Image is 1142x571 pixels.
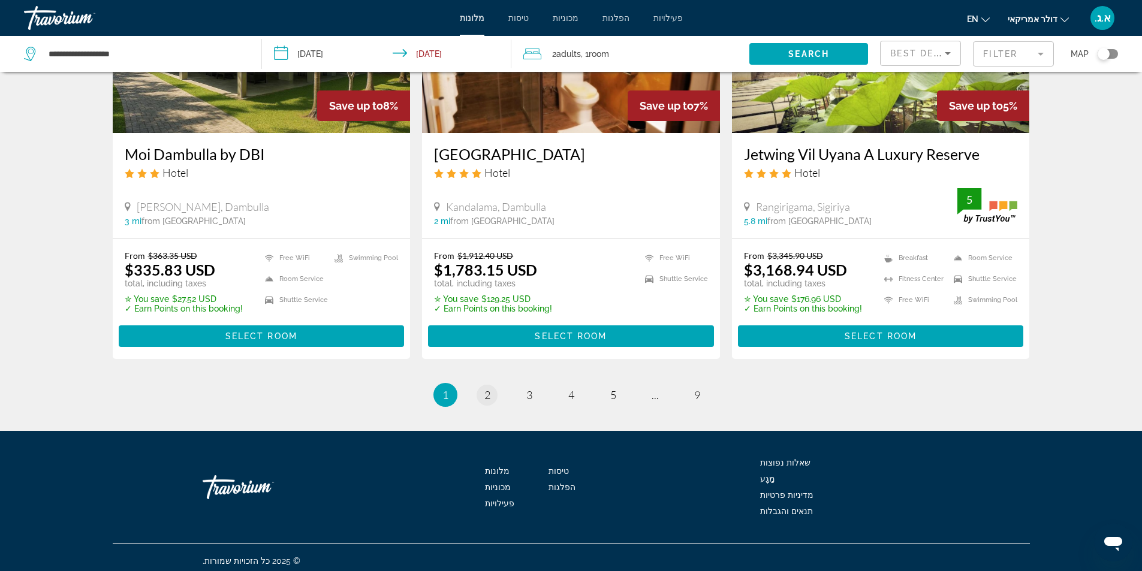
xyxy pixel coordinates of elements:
nav: Pagination [113,383,1030,407]
li: Free WiFi [878,292,948,307]
span: Hotel [484,166,510,179]
span: Save up to [640,99,694,112]
button: Filter [973,41,1054,67]
p: $27.52 USD [125,294,243,304]
a: Moi Dambulla by DBI [125,145,399,163]
li: Room Service [259,271,329,286]
button: Select Room [738,325,1024,347]
a: טרבוריום [24,2,144,34]
span: from [GEOGRAPHIC_DATA] [141,216,246,226]
p: total, including taxes [434,279,552,288]
span: Search [788,49,829,59]
a: טיסות [549,466,569,476]
p: ✓ Earn Points on this booking! [434,304,552,313]
div: 5% [937,90,1029,121]
a: מדיניות פרטיות [760,490,813,500]
a: הפלגות [602,13,629,23]
span: Rangirigama, Sigiriya [756,200,850,213]
span: 2 [552,46,581,62]
a: פעילויות [653,13,683,23]
font: טיסות [508,13,529,23]
span: Room [589,49,609,59]
a: מכוניות [553,13,578,23]
li: Swimming Pool [329,250,398,265]
span: 4 [568,388,574,401]
del: $3,345.90 USD [767,250,823,261]
span: Hotel [162,166,188,179]
span: Save up to [949,99,1003,112]
div: 7% [628,90,720,121]
div: 8% [317,90,410,121]
h3: [GEOGRAPHIC_DATA] [434,145,708,163]
span: from [GEOGRAPHIC_DATA] [767,216,872,226]
button: שנה מטבע [1008,10,1069,28]
span: 3 [526,388,532,401]
span: 2 [484,388,490,401]
span: [PERSON_NAME], Dambulla [137,200,269,213]
p: total, including taxes [125,279,243,288]
a: מַגָע [760,474,775,484]
mat-select: Sort by [890,46,951,61]
span: 9 [694,388,700,401]
button: תפריט משתמש [1087,5,1118,31]
span: ✮ You save [744,294,788,304]
a: טרבוריום [203,469,323,505]
span: Adults [556,49,581,59]
font: דולר אמריקאי [1008,14,1057,24]
a: מלונות [460,13,484,23]
div: 4 star Hotel [744,166,1018,179]
span: From [125,250,145,261]
span: Select Room [845,331,917,341]
iframe: לחצן לפתיחת חלון הודעות הטקסט [1094,523,1132,561]
a: פעילויות [485,499,514,508]
div: 5 [957,192,981,207]
li: Free WiFi [639,250,708,265]
ins: $335.83 USD [125,261,215,279]
span: 1 [442,388,448,401]
font: שאלות נפוצות [760,458,810,467]
li: Swimming Pool [948,292,1017,307]
a: מלונות [485,466,510,476]
font: תנאים והגבלות [760,506,813,516]
li: Room Service [948,250,1017,265]
button: שנה שפה [967,10,990,28]
li: Free WiFi [259,250,329,265]
li: Shuttle Service [948,271,1017,286]
a: הפלגות [549,482,575,492]
a: Select Room [119,328,405,342]
li: Shuttle Service [639,271,708,286]
span: Kandalama, Dambulla [446,200,546,213]
button: Select Room [119,325,405,347]
span: ✮ You save [125,294,169,304]
p: total, including taxes [744,279,862,288]
font: א.ג. [1095,11,1111,24]
span: Map [1071,46,1089,62]
span: 5 [610,388,616,401]
span: from [GEOGRAPHIC_DATA] [450,216,555,226]
span: From [434,250,454,261]
span: ✮ You save [434,294,478,304]
ins: $3,168.94 USD [744,261,847,279]
span: Save up to [329,99,383,112]
img: trustyou-badge.svg [957,188,1017,223]
span: Select Room [225,331,297,341]
span: 5.8 mi [744,216,767,226]
a: מכוניות [485,482,511,492]
a: Jetwing Vil Uyana A Luxury Reserve [744,145,1018,163]
p: ✓ Earn Points on this booking! [744,304,862,313]
span: Select Room [535,331,607,341]
span: 3 mi [125,216,141,226]
span: Best Deals [890,49,953,58]
li: Fitness Center [878,271,948,286]
a: Select Room [738,328,1024,342]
